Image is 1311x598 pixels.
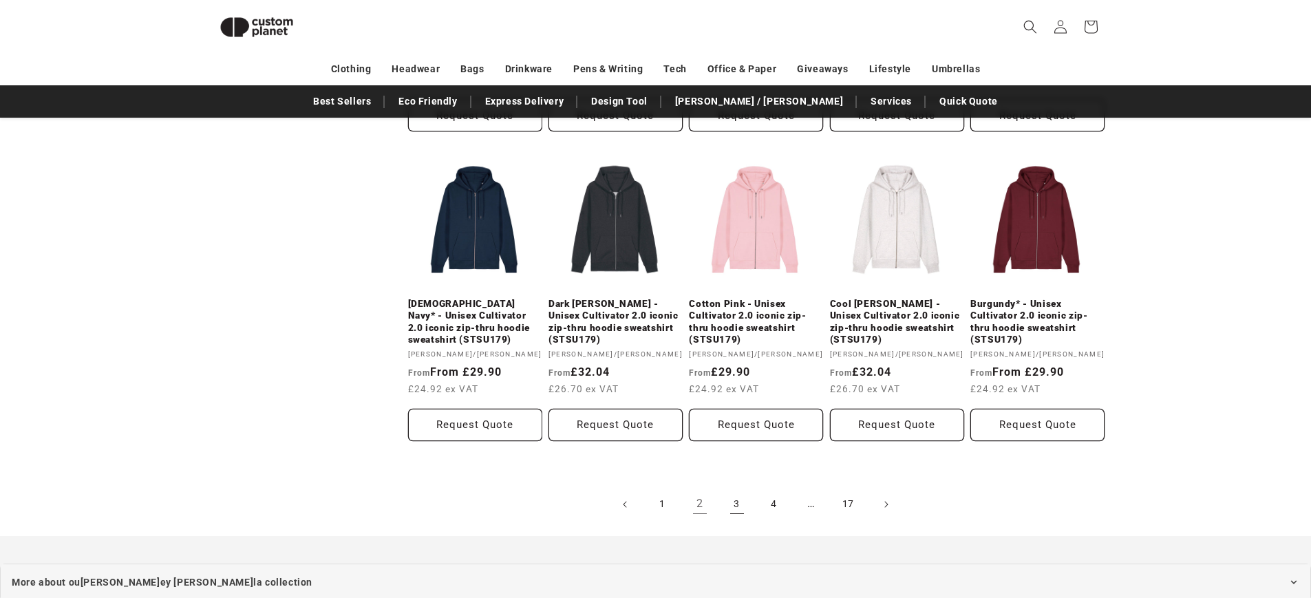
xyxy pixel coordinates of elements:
[759,489,789,520] a: Page 4
[668,89,850,114] a: [PERSON_NAME] / [PERSON_NAME]
[833,489,864,520] a: Page 17
[685,489,715,520] a: Page 2
[460,57,484,81] a: Bags
[830,298,964,346] a: Cool [PERSON_NAME] - Unisex Cultivator 2.0 iconic zip-thru hoodie sweatshirt (STSU179)
[306,89,378,114] a: Best Sellers
[209,6,305,49] img: Custom Planet
[548,409,683,441] button: Request Quote
[584,89,654,114] a: Design Tool
[548,298,683,346] a: Dark [PERSON_NAME] - Unisex Cultivator 2.0 iconic zip-thru hoodie sweatshirt (STSU179)
[689,409,823,441] button: Request Quote
[970,409,1105,441] button: Request Quote
[408,489,1103,520] nav: Pagination
[392,57,440,81] a: Headwear
[478,89,571,114] a: Express Delivery
[505,57,553,81] a: Drinkware
[932,89,1005,114] a: Quick Quote
[408,409,542,441] button: Request Quote
[871,489,901,520] a: Next page
[970,298,1105,346] a: Burgundy* - Unisex Cultivator 2.0 iconic zip-thru hoodie sweatshirt (STSU179)
[932,57,980,81] a: Umbrellas
[1075,449,1311,598] iframe: Chat Widget
[1015,12,1045,42] summary: Search
[689,298,823,346] a: Cotton Pink - Unisex Cultivator 2.0 iconic zip-thru hoodie sweatshirt (STSU179)
[707,57,776,81] a: Office & Paper
[331,57,372,81] a: Clothing
[610,489,641,520] a: Previous page
[648,489,678,520] a: Page 1
[796,489,827,520] span: …
[722,489,752,520] a: Page 3
[663,57,686,81] a: Tech
[12,574,312,591] span: More about ou[PERSON_NAME]ey [PERSON_NAME]la collection
[573,57,643,81] a: Pens & Writing
[408,298,542,346] a: [DEMOGRAPHIC_DATA] Navy* - Unisex Cultivator 2.0 iconic zip-thru hoodie sweatshirt (STSU179)
[392,89,464,114] a: Eco Friendly
[869,57,911,81] a: Lifestyle
[797,57,848,81] a: Giveaways
[864,89,919,114] a: Services
[830,409,964,441] button: Request Quote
